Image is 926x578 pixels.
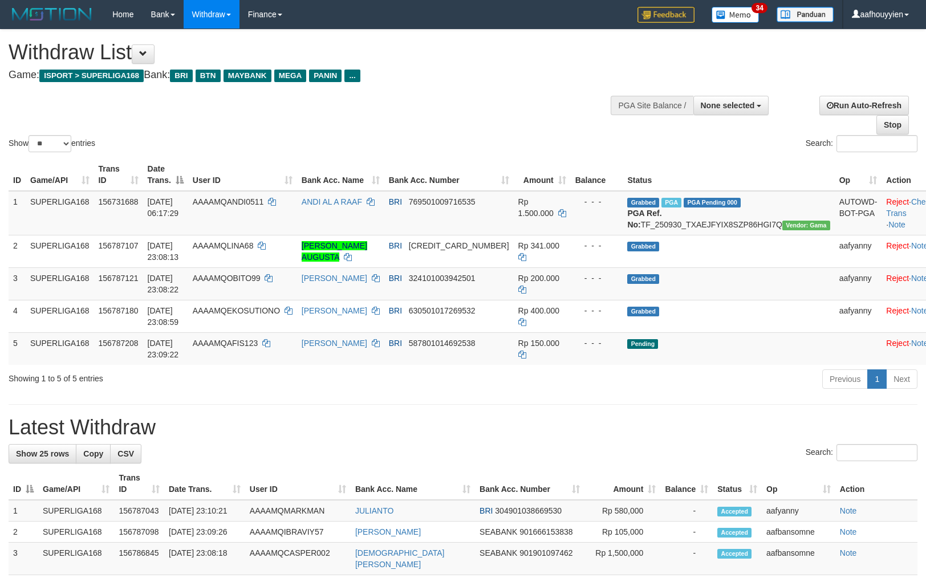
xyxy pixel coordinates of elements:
[519,527,572,536] span: Copy 901666153838 to clipboard
[611,96,693,115] div: PGA Site Balance /
[148,241,179,262] span: [DATE] 23:08:13
[148,197,179,218] span: [DATE] 06:17:29
[627,242,659,251] span: Grabbed
[701,101,755,110] span: None selected
[835,300,882,332] td: aafyanny
[575,337,619,349] div: - - -
[623,191,834,235] td: TF_250930_TXAEJFYIX8SZP86HGI7Q
[835,158,882,191] th: Op: activate to sort column ascending
[302,274,367,283] a: [PERSON_NAME]
[355,506,393,515] a: JULIANTO
[164,500,245,522] td: [DATE] 23:10:21
[164,522,245,543] td: [DATE] 23:09:26
[355,548,445,569] a: [DEMOGRAPHIC_DATA][PERSON_NAME]
[480,506,493,515] span: BRI
[519,548,572,557] span: Copy 901901097462 to clipboard
[836,135,917,152] input: Search:
[193,241,254,250] span: AAAAMQLINA68
[575,196,619,207] div: - - -
[840,548,857,557] a: Note
[309,70,342,82] span: PANIN
[584,500,660,522] td: Rp 580,000
[26,235,94,267] td: SUPERLIGA168
[867,369,887,389] a: 1
[193,197,264,206] span: AAAAMQANDI0511
[114,522,164,543] td: 156787098
[806,444,917,461] label: Search:
[886,306,909,315] a: Reject
[26,158,94,191] th: Game/API: activate to sort column ascending
[384,158,514,191] th: Bank Acc. Number: activate to sort column ascending
[782,221,830,230] span: Vendor URL: https://trx31.1velocity.biz
[886,241,909,250] a: Reject
[26,332,94,365] td: SUPERLIGA168
[475,467,584,500] th: Bank Acc. Number: activate to sort column ascending
[9,70,606,81] h4: Game: Bank:
[623,158,834,191] th: Status
[196,70,221,82] span: BTN
[819,96,909,115] a: Run Auto-Refresh
[274,70,307,82] span: MEGA
[9,543,38,575] td: 3
[886,197,909,206] a: Reject
[99,197,139,206] span: 156731688
[351,467,475,500] th: Bank Acc. Name: activate to sort column ascending
[571,158,623,191] th: Balance
[245,500,351,522] td: AAAAMQMARKMAN
[29,135,71,152] select: Showentries
[297,158,384,191] th: Bank Acc. Name: activate to sort column ascending
[99,274,139,283] span: 156787121
[9,135,95,152] label: Show entries
[148,339,179,359] span: [DATE] 23:09:22
[193,274,261,283] span: AAAAMQOBITO99
[302,306,367,315] a: [PERSON_NAME]
[409,274,476,283] span: Copy 324101003942501 to clipboard
[684,198,741,207] span: PGA Pending
[693,96,769,115] button: None selected
[114,500,164,522] td: 156787043
[9,267,26,300] td: 3
[514,158,571,191] th: Amount: activate to sort column ascending
[480,527,517,536] span: SEABANK
[660,522,713,543] td: -
[627,198,659,207] span: Grabbed
[302,339,367,348] a: [PERSON_NAME]
[836,444,917,461] input: Search:
[822,369,868,389] a: Previous
[344,70,360,82] span: ...
[9,368,377,384] div: Showing 1 to 5 of 5 entries
[389,306,402,315] span: BRI
[627,307,659,316] span: Grabbed
[9,522,38,543] td: 2
[26,191,94,235] td: SUPERLIGA168
[518,306,559,315] span: Rp 400.000
[114,467,164,500] th: Trans ID: activate to sort column ascending
[143,158,188,191] th: Date Trans.: activate to sort column descending
[409,339,476,348] span: Copy 587801014692538 to clipboard
[584,467,660,500] th: Amount: activate to sort column ascending
[389,339,402,348] span: BRI
[660,467,713,500] th: Balance: activate to sort column ascending
[9,235,26,267] td: 2
[9,467,38,500] th: ID: activate to sort column descending
[9,6,95,23] img: MOTION_logo.png
[661,198,681,207] span: Marked by aafromsomean
[245,467,351,500] th: User ID: activate to sort column ascending
[518,339,559,348] span: Rp 150.000
[94,158,143,191] th: Trans ID: activate to sort column ascending
[762,543,835,575] td: aafbansomne
[389,274,402,283] span: BRI
[840,527,857,536] a: Note
[16,449,69,458] span: Show 25 rows
[193,339,258,348] span: AAAAMQAFIS123
[9,332,26,365] td: 5
[389,241,402,250] span: BRI
[245,522,351,543] td: AAAAMQIBRAVIY57
[518,197,554,218] span: Rp 1.500.000
[886,274,909,283] a: Reject
[99,241,139,250] span: 156787107
[752,3,767,13] span: 34
[110,444,141,463] a: CSV
[627,339,658,349] span: Pending
[835,235,882,267] td: aafyanny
